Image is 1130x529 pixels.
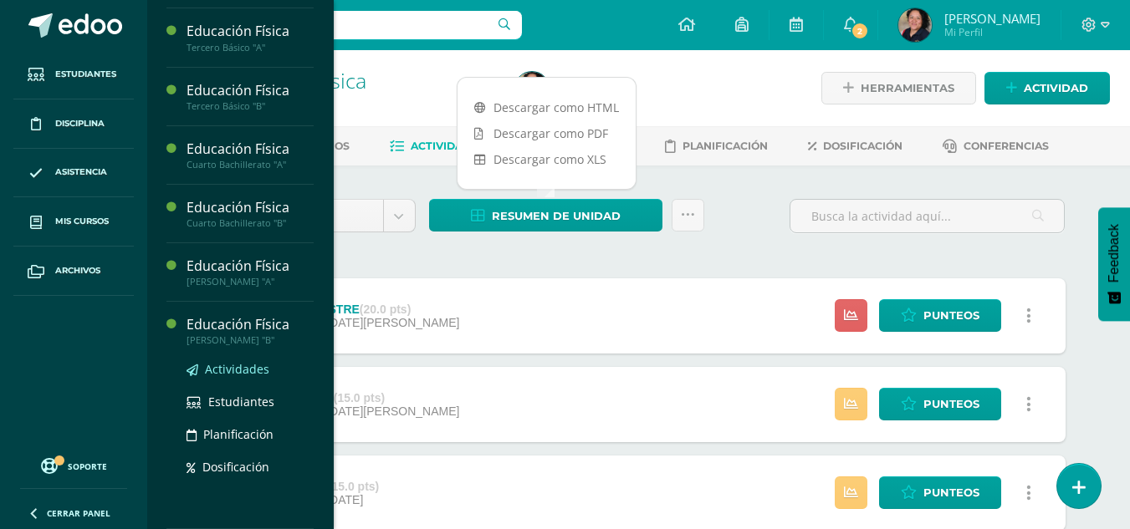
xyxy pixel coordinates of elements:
a: Estudiantes [13,50,134,99]
div: Educación Física [187,140,314,159]
span: Asistencia [55,165,107,179]
span: Actividades [205,361,269,377]
span: Punteos [923,300,979,331]
span: [DATE][PERSON_NAME] [326,404,459,418]
a: Educación Física[PERSON_NAME] "A" [187,257,314,287]
span: Dosificación [823,140,902,152]
a: Dosificación [187,457,314,476]
div: Educación Física [187,81,314,100]
span: [PERSON_NAME] [944,10,1041,27]
span: Actividades [411,140,484,152]
div: CIERRE DE BIMESTRE [232,303,459,316]
a: Descargar como XLS [458,146,636,172]
span: Disciplina [55,117,105,130]
span: Dosificación [202,459,269,475]
span: Estudiantes [208,394,274,409]
a: Disciplina [13,99,134,149]
span: Punteos [923,389,979,420]
div: Tercero Básico "B" [187,100,314,112]
div: Tercero Básico 'A' [211,92,495,108]
div: Educación Física [187,22,314,41]
a: Descargar como PDF [458,120,636,146]
span: 2 [851,22,869,40]
a: Archivos [13,247,134,296]
div: Tercero Básico "A" [187,42,314,53]
a: Planificación [665,133,768,160]
span: Punteos [923,477,979,508]
h1: Educación Física [211,69,495,92]
div: Cuarto Bachillerato "A" [187,159,314,170]
a: Estudiantes [187,392,314,411]
span: Conferencias [964,140,1049,152]
span: [DATE] [326,493,363,506]
a: Resumen de unidad [429,199,662,231]
span: Resumen de unidad [492,201,621,231]
div: Educación Física [187,315,314,334]
span: [DATE][PERSON_NAME] [326,316,459,329]
div: Segunda Revisión [232,391,459,404]
span: Planificación [203,426,274,442]
img: da8b3bfaf1883b6ea3f5f8b0aab8d636.png [515,72,549,105]
div: Educación Física [187,198,314,217]
a: Dosificación [808,133,902,160]
a: Descargar como HTML [458,94,636,120]
strong: (15.0 pts) [328,480,379,493]
a: Punteos [879,388,1001,420]
a: Conferencias [943,133,1049,160]
button: Feedback - Mostrar encuesta [1098,207,1130,321]
span: Herramientas [861,73,954,104]
strong: (20.0 pts) [360,303,411,316]
a: Asistencia [13,149,134,198]
span: Planificación [683,140,768,152]
a: Planificación [187,425,314,444]
a: Actividades [187,359,314,379]
a: Actividades [390,133,484,160]
div: Cuarto Bachillerato "B" [187,217,314,229]
a: Punteos [879,299,1001,332]
a: Herramientas [821,72,976,104]
span: Mis cursos [55,215,109,228]
span: Soporte [68,460,107,472]
a: Educación FísicaCuarto Bachillerato "B" [187,198,314,229]
span: Actividad [1024,73,1088,104]
input: Busca la actividad aquí... [790,200,1064,232]
img: da8b3bfaf1883b6ea3f5f8b0aab8d636.png [898,8,932,42]
a: Actividad [984,72,1110,104]
span: Estudiantes [55,68,116,81]
input: Busca un usuario... [158,11,522,39]
div: [PERSON_NAME] "A" [187,276,314,287]
a: Soporte [20,454,127,476]
span: Archivos [55,264,100,277]
a: Educación FísicaCuarto Bachillerato "A" [187,140,314,170]
a: Educación FísicaTercero Básico "A" [187,22,314,53]
a: Educación FísicaTercero Básico "B" [187,81,314,112]
div: [PERSON_NAME] "B" [187,334,314,346]
a: Punteos [879,476,1001,509]
a: Educación Física[PERSON_NAME] "B" [187,315,314,346]
div: Educación Física [187,257,314,276]
span: Cerrar panel [47,507,110,519]
span: Feedback [1107,224,1122,282]
span: Mi Perfil [944,25,1041,39]
a: Mis cursos [13,197,134,247]
strong: (15.0 pts) [334,391,385,404]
